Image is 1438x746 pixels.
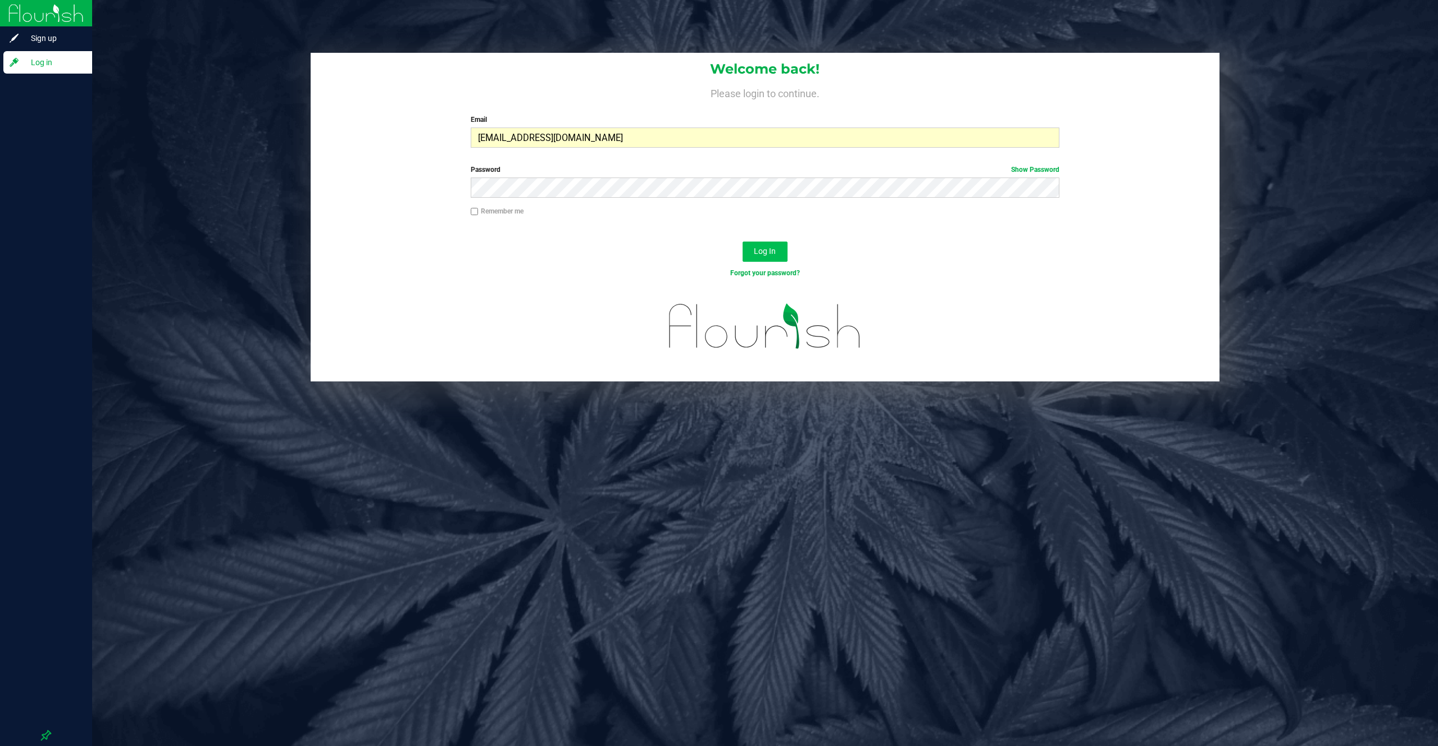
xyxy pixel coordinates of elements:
inline-svg: Log in [8,57,20,68]
input: Remember me [471,208,479,216]
span: Password [471,166,500,174]
label: Pin the sidebar to full width on large screens [40,730,52,741]
span: Sign up [20,31,87,45]
button: Log In [743,242,788,262]
a: Forgot your password? [730,269,800,277]
inline-svg: Sign up [8,33,20,44]
h4: Please login to continue. [311,85,1219,99]
a: Show Password [1011,166,1059,174]
label: Email [471,115,1059,125]
span: Log In [754,247,776,256]
label: Remember me [471,206,524,216]
img: flourish_logo.svg [652,290,879,363]
h1: Welcome back! [311,62,1219,76]
span: Log in [20,56,87,69]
